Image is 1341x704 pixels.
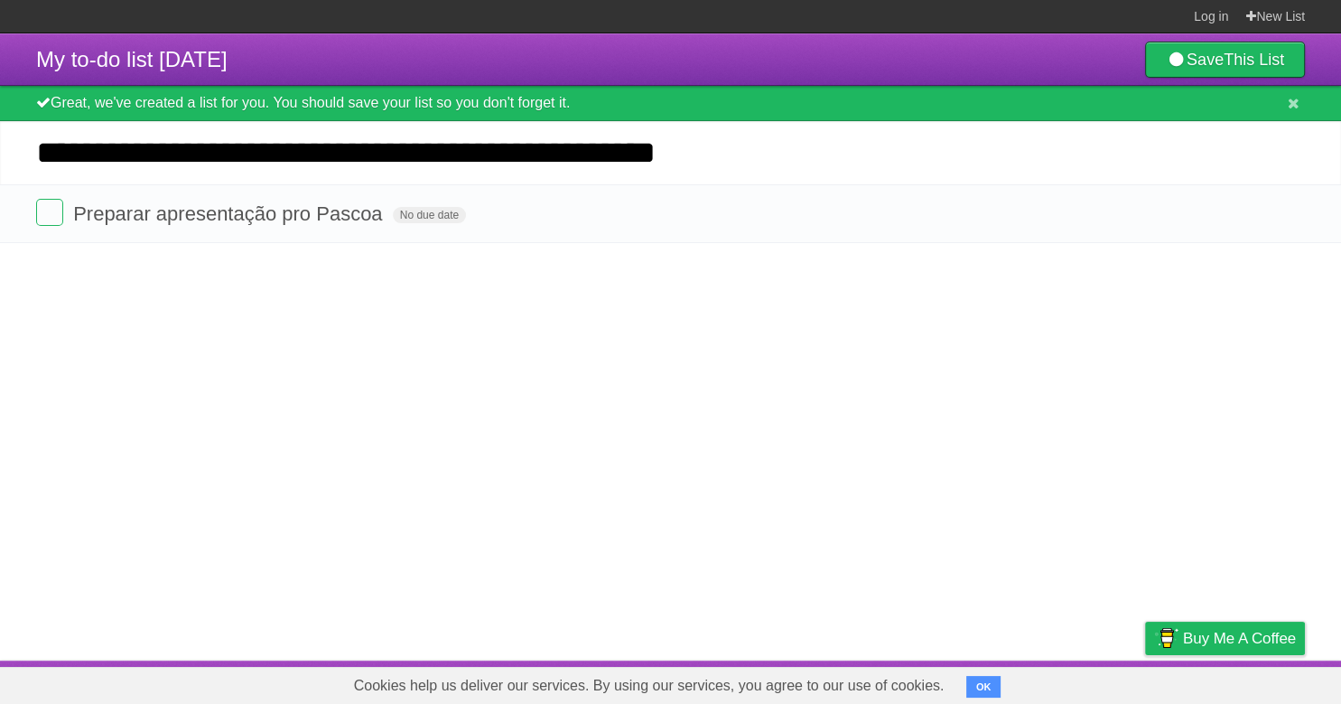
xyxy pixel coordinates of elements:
[1145,622,1305,655] a: Buy me a coffee
[1224,51,1284,69] b: This List
[966,676,1001,698] button: OK
[36,47,228,71] span: My to-do list [DATE]
[905,665,943,699] a: About
[336,668,963,704] span: Cookies help us deliver our services. By using our services, you agree to our use of cookies.
[1122,665,1169,699] a: Privacy
[1060,665,1100,699] a: Terms
[1145,42,1305,78] a: SaveThis List
[36,199,63,226] label: Done
[1183,623,1296,654] span: Buy me a coffee
[73,202,386,225] span: Preparar apresentação pro Pascoa
[964,665,1038,699] a: Developers
[393,207,466,223] span: No due date
[1191,665,1305,699] a: Suggest a feature
[1154,623,1178,653] img: Buy me a coffee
